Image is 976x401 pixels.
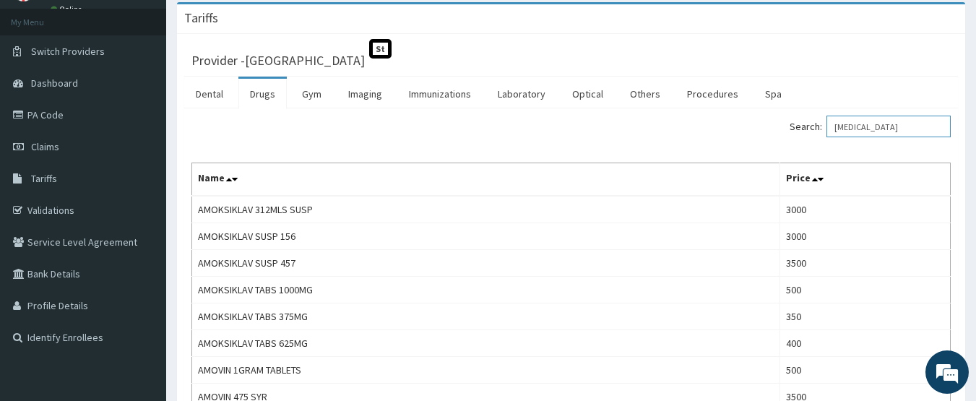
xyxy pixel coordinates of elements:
h3: Provider - [GEOGRAPHIC_DATA] [191,54,365,67]
td: 400 [780,330,951,357]
td: 350 [780,303,951,330]
a: Dental [184,79,235,109]
td: 500 [780,277,951,303]
td: AMOKSIKLAV SUSP 457 [192,250,780,277]
span: We're online! [84,113,199,259]
div: Chat with us now [75,81,243,100]
td: AMOKSIKLAV TABS 1000MG [192,277,780,303]
a: Others [618,79,672,109]
td: AMOKSIKLAV SUSP 156 [192,223,780,250]
div: Minimize live chat window [237,7,272,42]
a: Drugs [238,79,287,109]
td: AMOVIN 1GRAM TABLETS [192,357,780,384]
td: 500 [780,357,951,384]
a: Spa [753,79,793,109]
td: AMOKSIKLAV TABS 375MG [192,303,780,330]
textarea: Type your message and hit 'Enter' [7,256,275,307]
span: Claims [31,140,59,153]
label: Search: [790,116,951,137]
a: Imaging [337,79,394,109]
th: Name [192,163,780,197]
h3: Tariffs [184,12,218,25]
a: Procedures [675,79,750,109]
a: Immunizations [397,79,483,109]
td: 3000 [780,223,951,250]
img: d_794563401_company_1708531726252_794563401 [27,72,59,108]
td: AMOKSIKLAV 312MLS SUSP [192,196,780,223]
td: 3000 [780,196,951,223]
span: Tariffs [31,172,57,185]
a: Online [51,4,85,14]
a: Gym [290,79,333,109]
th: Price [780,163,951,197]
td: 3500 [780,250,951,277]
span: Dashboard [31,77,78,90]
input: Search: [826,116,951,137]
span: Switch Providers [31,45,105,58]
span: St [369,39,392,59]
a: Laboratory [486,79,557,109]
td: AMOKSIKLAV TABS 625MG [192,330,780,357]
a: Optical [561,79,615,109]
